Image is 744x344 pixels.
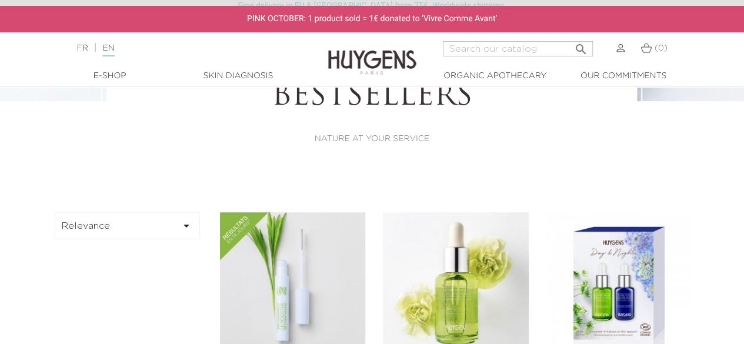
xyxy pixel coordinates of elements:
[102,44,114,56] a: EN
[328,31,416,76] img: Huygens
[570,38,592,54] button: 
[51,70,169,82] a: E-Shop
[179,70,297,82] a: Skin Diagnosis
[436,70,554,82] a: Organic Apothecary
[139,80,605,115] h1: Bestsellers
[565,70,682,82] a: Our commitments
[655,44,668,52] span: (0)
[71,41,301,55] div: |
[179,219,193,233] i: 
[55,212,201,239] button: Relevance
[574,39,588,53] i: 
[443,41,593,56] input: Search
[139,133,605,145] p: NATURE AT YOUR SERVICE
[76,44,88,52] a: FR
